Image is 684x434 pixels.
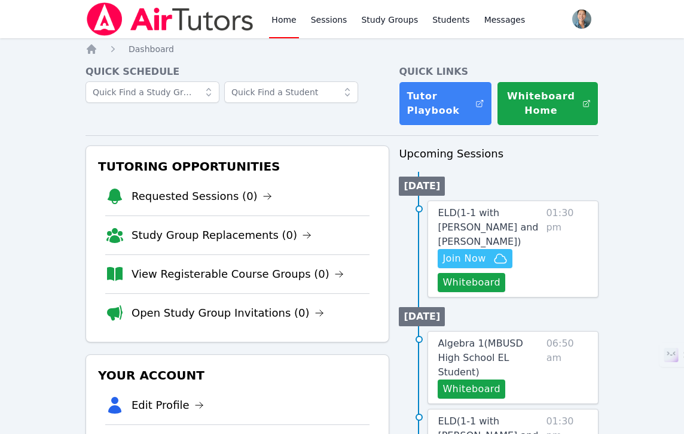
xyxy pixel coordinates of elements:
span: Messages [484,14,526,26]
a: ELD(1-1 with [PERSON_NAME] and [PERSON_NAME]) [438,206,541,249]
button: Whiteboard [438,380,505,399]
a: Dashboard [129,43,174,55]
h4: Quick Links [399,65,598,79]
span: Dashboard [129,44,174,54]
nav: Breadcrumb [85,43,598,55]
input: Quick Find a Student [224,81,358,103]
input: Quick Find a Study Group [85,81,219,103]
h4: Quick Schedule [85,65,389,79]
a: Open Study Group Invitations (0) [132,305,324,321]
a: View Registerable Course Groups (0) [132,266,344,283]
a: Tutor Playbook [399,81,491,126]
button: Whiteboard Home [497,81,598,126]
button: Join Now [438,249,512,268]
a: Requested Sessions (0) [132,188,272,205]
h3: Tutoring Opportunities [96,156,379,177]
span: 01:30 pm [546,206,588,292]
span: 06:50 am [546,336,588,399]
a: Algebra 1(MBUSD High School EL Student) [438,336,541,380]
h3: Your Account [96,365,379,386]
span: ELD ( 1-1 with [PERSON_NAME] and [PERSON_NAME] ) [438,207,538,247]
a: Edit Profile [132,397,204,414]
span: Algebra 1 ( MBUSD High School EL Student ) [438,338,523,378]
li: [DATE] [399,177,445,196]
button: Whiteboard [438,273,505,292]
a: Study Group Replacements (0) [132,227,312,244]
img: Air Tutors [85,2,255,36]
h3: Upcoming Sessions [399,145,598,162]
li: [DATE] [399,307,445,326]
span: Join Now [442,251,485,266]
